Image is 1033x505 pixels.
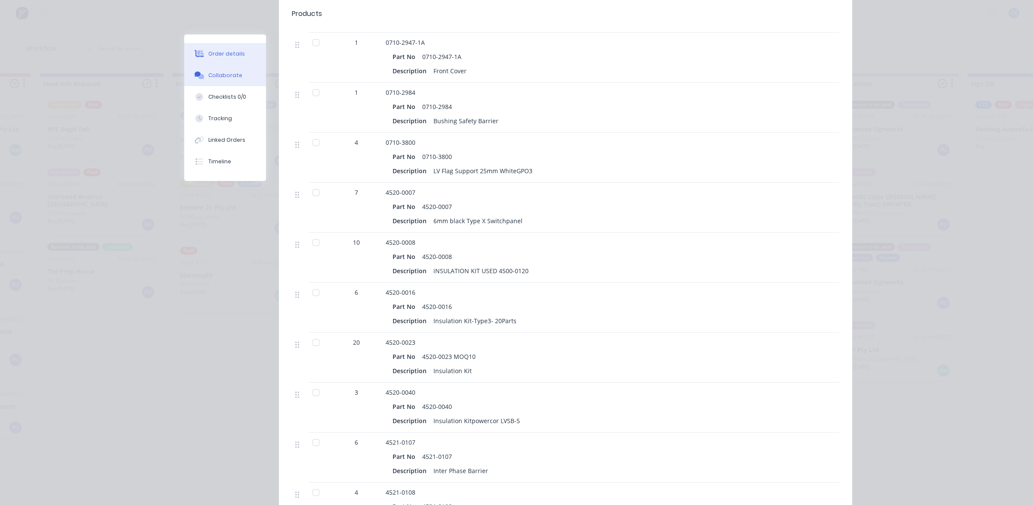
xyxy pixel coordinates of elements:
[353,238,360,247] span: 10
[430,365,475,377] div: Insulation Kit
[393,150,419,163] div: Part No
[419,400,455,413] div: 4520-0040
[355,88,358,97] span: 1
[393,265,430,277] div: Description
[393,215,430,227] div: Description
[208,158,231,165] div: Timeline
[393,300,419,313] div: Part No
[419,350,479,363] div: 4520-0023 MOQ10
[419,50,465,63] div: 0710-2947-1A
[393,315,430,327] div: Description
[355,138,358,147] span: 4
[386,288,415,296] span: 4520-0016
[419,100,455,113] div: 0710-2984
[393,165,430,177] div: Description
[355,388,358,397] span: 3
[393,365,430,377] div: Description
[419,450,455,463] div: 4521-0107
[386,138,415,147] span: 0710-3800
[386,88,415,97] span: 0710-2984
[353,338,360,347] span: 20
[386,488,415,496] span: 4521-0108
[419,250,455,263] div: 4520-0008
[393,464,430,477] div: Description
[393,200,419,213] div: Part No
[393,415,430,427] div: Description
[184,151,266,172] button: Timeline
[419,150,455,163] div: 0710-3800
[393,450,419,463] div: Part No
[430,65,470,77] div: Front Cover
[208,93,246,101] div: Checklists 0/0
[393,65,430,77] div: Description
[208,72,242,79] div: Collaborate
[430,415,523,427] div: Insulation Kitpowercor LVSB-5
[386,188,415,196] span: 4520-0007
[386,438,415,446] span: 4521-0107
[184,86,266,108] button: Checklists 0/0
[208,50,245,58] div: Order details
[355,288,358,297] span: 6
[393,400,419,413] div: Part No
[208,115,232,122] div: Tracking
[419,300,455,313] div: 4520-0016
[292,9,322,19] div: Products
[386,238,415,246] span: 4520-0008
[430,464,492,477] div: Inter Phase Barrier
[386,388,415,396] span: 4520-0040
[430,215,526,227] div: 6mm black Type X Switchpanel
[184,108,266,129] button: Tracking
[355,38,358,47] span: 1
[184,65,266,86] button: Collaborate
[430,265,532,277] div: iNSULATION KIT USED 4500-0120
[184,43,266,65] button: Order details
[355,188,358,197] span: 7
[419,200,455,213] div: 4520-0007
[386,38,425,47] span: 0710-2947-1A
[386,338,415,346] span: 4520-0023
[393,115,430,127] div: Description
[430,115,502,127] div: Bushing Safety Barrier
[393,250,419,263] div: Part No
[355,488,358,497] span: 4
[430,315,520,327] div: Insulation Kit-Type3- 20Parts
[393,50,419,63] div: Part No
[184,129,266,151] button: Linked Orders
[208,136,245,144] div: Linked Orders
[393,350,419,363] div: Part No
[430,165,536,177] div: LV Flag Support 25mm WhiteGPO3
[393,100,419,113] div: Part No
[355,438,358,447] span: 6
